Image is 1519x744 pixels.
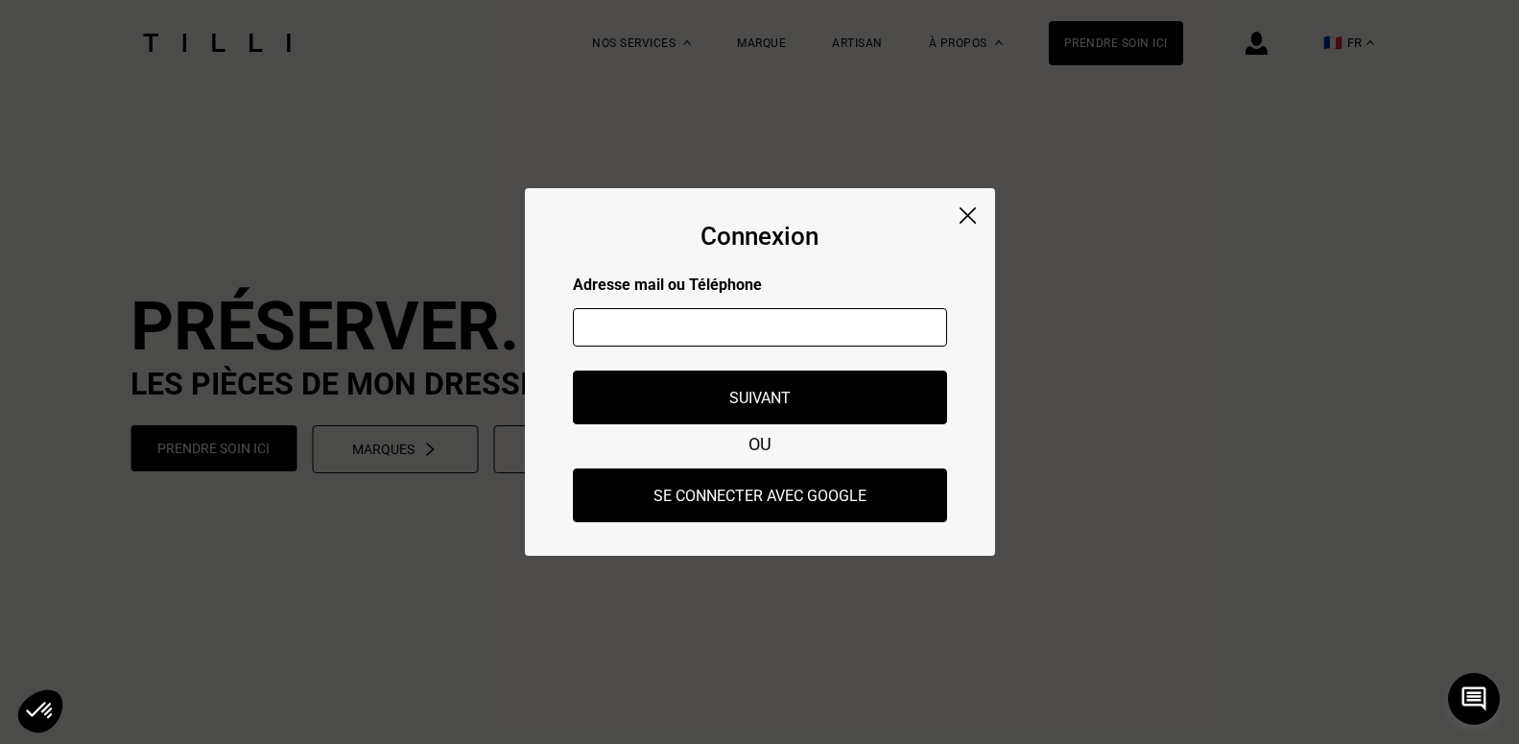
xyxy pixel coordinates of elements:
[700,222,819,251] div: Connexion
[573,276,947,294] p: Adresse mail ou Téléphone
[960,207,976,224] img: close
[748,434,771,454] span: OU
[573,371,947,424] button: Suivant
[573,468,947,522] button: Se connecter avec Google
